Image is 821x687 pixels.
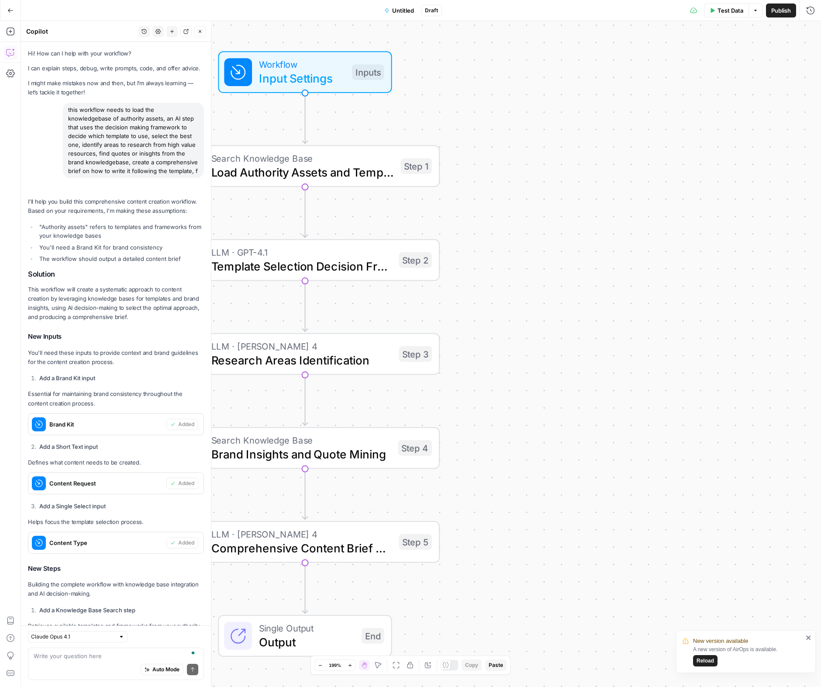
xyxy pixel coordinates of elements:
g: Edge from step_2 to step_3 [303,281,308,331]
strong: Add a Short Text input [39,443,98,450]
span: 199% [329,662,341,669]
button: Copy [462,659,482,671]
div: LLM · [PERSON_NAME] 4Comprehensive Content Brief CreationStep 5 [170,521,440,563]
span: Content Type [49,538,163,547]
button: Paste [485,659,507,671]
button: Added [166,537,198,548]
span: LLM · GPT-4.1 [211,245,392,259]
span: Workflow [259,57,345,71]
button: Test Data [704,3,749,17]
span: New version available [693,637,748,645]
g: Edge from start to step_1 [303,93,308,143]
span: Untitled [392,6,414,15]
g: Edge from step_1 to step_2 [303,187,308,237]
span: Reload [697,657,714,665]
button: Auto Mode [141,664,183,675]
div: Step 3 [399,346,432,362]
span: Publish [771,6,791,15]
span: Single Output [259,621,355,635]
h3: New Steps [28,563,204,574]
span: Auto Mode [152,666,179,673]
div: LLM · [PERSON_NAME] 4Research Areas IdentificationStep 3 [170,333,440,375]
li: "Authority assets" refers to templates and frameworks from your knowledge bases [37,222,204,240]
input: Claude Opus 4.1 [31,632,115,641]
div: Copilot [26,27,136,36]
textarea: To enrich screen reader interactions, please activate Accessibility in Grammarly extension settings [34,652,198,660]
h2: Solution [28,270,204,278]
div: Search Knowledge BaseLoad Authority Assets and TemplatesStep 1 [170,145,440,187]
span: Load Authority Assets and Templates [211,163,394,181]
div: Step 1 [400,158,432,174]
p: You'll need these inputs to provide context and brand guidelines for the content creation process. [28,348,204,367]
div: A new version of AirOps is available. [693,645,803,666]
p: Essential for maintaining brand consistency throughout the content creation process. [28,389,204,408]
p: Building the complete workflow with knowledge base integration and AI decision-making. [28,580,204,598]
span: Test Data [718,6,743,15]
div: Step 2 [399,252,432,268]
p: Retrieves available templates and frameworks from your authority assets. [28,621,204,640]
div: Single OutputOutputEnd [170,615,440,657]
span: Template Selection Decision Framework [211,257,392,275]
span: LLM · [PERSON_NAME] 4 [211,527,392,541]
div: Step 5 [399,534,432,550]
div: Step 4 [398,440,432,456]
div: Search Knowledge BaseBrand Insights and Quote MiningStep 4 [170,427,440,469]
g: Edge from step_4 to step_5 [303,469,308,519]
li: You'll need a Brand Kit for brand consistency [37,243,204,252]
span: Paste [489,661,503,669]
span: Research Areas Identification [211,351,392,369]
div: WorkflowInput SettingsInputs [170,51,440,93]
span: Added [178,539,194,547]
p: I can explain steps, debug, write prompts, code, and offer advice. [28,64,204,73]
g: Edge from step_5 to end [303,563,308,613]
span: Output [259,633,355,651]
p: Hi! How can I help with your workflow? [28,49,204,58]
span: Added [178,420,194,428]
span: Input Settings [259,69,345,87]
span: Comprehensive Content Brief Creation [211,539,392,557]
button: Added [166,419,198,430]
span: Content Request [49,479,163,488]
p: This workflow will create a systematic approach to content creation by leveraging knowledge bases... [28,285,204,322]
button: Reload [693,655,718,666]
span: Copy [465,661,478,669]
button: Untitled [379,3,419,17]
span: LLM · [PERSON_NAME] 4 [211,339,392,353]
h3: New Inputs [28,331,204,343]
div: this workflow needs to load the knowledgebase of authority assets, an AI step that uses the decis... [63,103,204,178]
div: Inputs [352,64,384,80]
p: Defines what content needs to be created. [28,458,204,467]
div: LLM · GPT-4.1Template Selection Decision FrameworkStep 2 [170,239,440,281]
p: I might make mistakes now and then, but I’m always learning — let’s tackle it together! [28,79,204,97]
p: I'll help you build this comprehensive content creation workflow. Based on your requirements, I'm... [28,197,204,215]
span: Search Knowledge Base [211,151,394,165]
button: close [806,634,812,641]
strong: Add a Knowledge Base Search step [39,607,135,614]
p: Helps focus the template selection process. [28,517,204,527]
span: Search Knowledge Base [211,433,391,447]
strong: Add a Brand Kit input [39,375,95,382]
span: Brand Insights and Quote Mining [211,445,391,463]
span: Brand Kit [49,420,163,429]
button: Publish [766,3,796,17]
strong: Add a Single Select input [39,503,106,510]
li: The workflow should output a detailed content brief [37,254,204,263]
g: Edge from step_3 to step_4 [303,375,308,425]
span: Draft [425,7,438,14]
button: Added [166,478,198,489]
div: End [362,628,384,644]
span: Added [178,479,194,487]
